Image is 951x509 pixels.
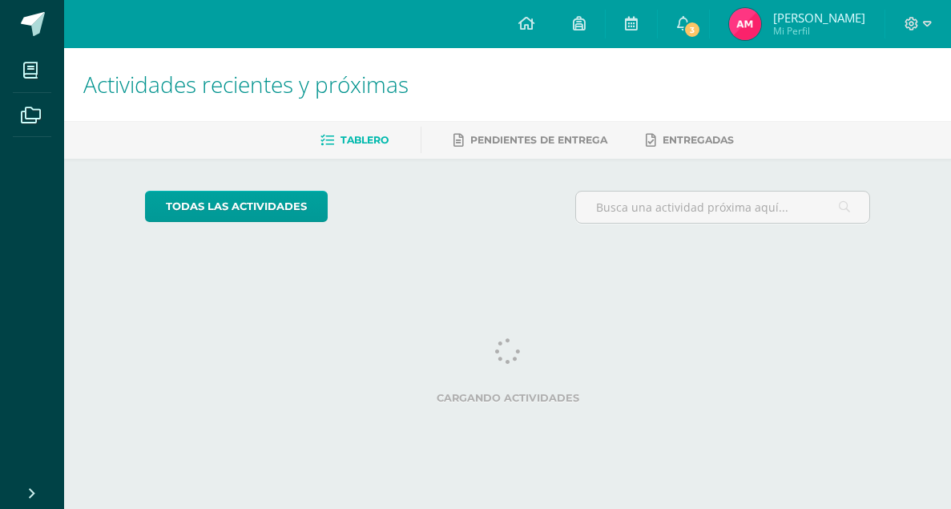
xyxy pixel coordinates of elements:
[683,21,701,38] span: 3
[470,134,607,146] span: Pendientes de entrega
[646,127,734,153] a: Entregadas
[320,127,389,153] a: Tablero
[341,134,389,146] span: Tablero
[576,192,869,223] input: Busca una actividad próxima aquí...
[729,8,761,40] img: 95a0a37ecc0520e872986056fe9423f9.png
[453,127,607,153] a: Pendientes de entrega
[145,191,328,222] a: todas las Actividades
[773,24,865,38] span: Mi Perfil
[773,10,865,26] span: [PERSON_NAME]
[145,392,870,404] label: Cargando actividades
[663,134,734,146] span: Entregadas
[83,69,409,99] span: Actividades recientes y próximas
